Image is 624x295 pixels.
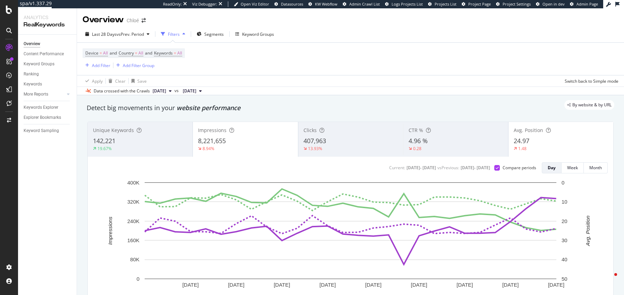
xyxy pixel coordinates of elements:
button: Month [584,162,608,173]
text: 240K [127,218,139,224]
button: Apply [83,75,103,87]
text: Impressions [107,216,113,245]
span: Admin Crawl List [349,1,380,7]
span: = [135,50,137,56]
span: CTR % [409,127,423,133]
button: [DATE] [180,87,205,95]
div: Analytics [24,14,71,21]
span: Device [85,50,99,56]
span: 24.97 [514,137,529,145]
text: 50 [562,276,567,282]
text: 320K [127,199,139,205]
text: [DATE] [365,282,382,288]
a: More Reports [24,91,65,98]
div: Keyword Groups [242,31,274,37]
div: Add Filter Group [123,63,154,68]
text: [DATE] [502,282,519,288]
div: Switch back to Simple mode [565,78,618,84]
text: Avg. Position [585,215,591,246]
span: 407,963 [304,137,326,145]
a: Open Viz Editor [234,1,269,7]
div: Week [567,165,578,171]
div: Current: [389,165,405,171]
button: Save [129,75,147,87]
button: Keyword Groups [232,28,277,40]
div: Clear [115,78,126,84]
span: Keywords [154,50,173,56]
span: 4.96 % [409,137,428,145]
div: Keywords Explorer [24,104,58,111]
a: Explorer Bookmarks [24,114,72,121]
span: Unique Keywords [93,127,134,133]
text: [DATE] [182,282,199,288]
span: Admin Page [576,1,598,7]
a: Overview [24,40,72,48]
text: 0 [137,276,139,282]
span: Segments [204,31,224,37]
span: All [103,48,108,58]
span: Logs Projects List [392,1,423,7]
div: [DATE] - [DATE] [461,165,490,171]
text: [DATE] [456,282,473,288]
button: Add Filter Group [113,61,154,69]
button: Switch back to Simple mode [562,75,618,87]
a: Open in dev [536,1,565,7]
text: 20 [562,218,567,224]
span: By website & by URL [572,103,612,107]
a: KW Webflow [308,1,337,7]
text: 160K [127,237,139,243]
text: [DATE] [319,282,336,288]
button: Day [542,162,562,173]
span: Datasources [281,1,303,7]
span: 8,221,655 [198,137,226,145]
div: Keywords [24,81,42,88]
span: 2025 Aug. 9th [183,88,196,94]
div: 0.28 [413,146,421,151]
div: Add Filter [92,63,110,68]
div: RealKeywords [24,21,71,29]
span: = [174,50,176,56]
span: 2025 Sep. 13th [153,88,166,94]
div: Apply [92,78,103,84]
div: ReadOnly: [163,1,182,7]
span: Impressions [198,127,226,133]
span: All [177,48,182,58]
div: Keyword Groups [24,60,54,68]
text: 0 [562,180,564,186]
div: Compare periods [503,165,536,171]
div: Explorer Bookmarks [24,114,61,121]
div: Overview [24,40,40,48]
a: Projects List [428,1,456,7]
div: Month [589,165,602,171]
button: Add Filter [83,61,110,69]
div: Overview [83,14,124,26]
text: 30 [562,237,567,243]
div: Filters [168,31,180,37]
span: Open in dev [542,1,565,7]
div: arrow-right-arrow-left [142,18,146,23]
a: Admin Crawl List [343,1,380,7]
text: 10 [562,199,567,205]
div: 1.48 [518,146,527,151]
button: Filters [158,28,188,40]
div: Chloé [127,17,139,24]
text: 400K [127,180,139,186]
span: 142,221 [93,137,116,145]
div: [DATE] - [DATE] [407,165,436,171]
span: and [145,50,152,56]
div: Viz Debugger: [192,1,217,7]
a: Ranking [24,71,72,78]
div: Keyword Sampling [24,127,59,134]
a: Admin Page [570,1,598,7]
text: 40 [562,256,567,262]
span: All [138,48,143,58]
span: vs Prev. Period [117,31,144,37]
text: [DATE] [228,282,244,288]
button: Week [562,162,584,173]
a: Project Settings [496,1,531,7]
iframe: Intercom live chat [600,271,617,288]
span: vs [174,88,180,94]
div: Save [137,78,147,84]
text: 80K [130,256,139,262]
div: Content Performance [24,50,64,58]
